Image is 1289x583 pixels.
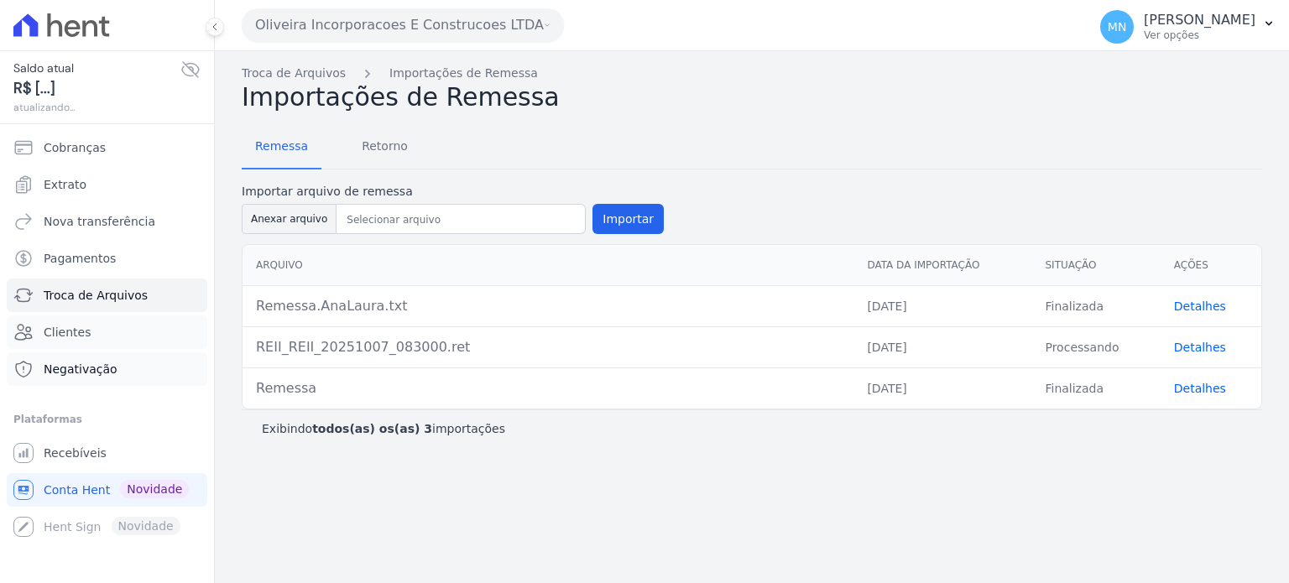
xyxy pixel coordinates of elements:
[44,250,116,267] span: Pagamentos
[592,204,664,234] button: Importar
[1031,326,1160,367] td: Processando
[312,422,432,435] b: todos(as) os(as) 3
[1174,341,1226,354] a: Detalhes
[1144,12,1255,29] p: [PERSON_NAME]
[389,65,538,82] a: Importações de Remessa
[44,287,148,304] span: Troca de Arquivos
[242,183,664,200] label: Importar arquivo de remessa
[853,367,1031,409] td: [DATE]
[256,378,840,398] div: Remessa
[13,409,201,429] div: Plataformas
[1144,29,1255,42] p: Ver opções
[352,129,418,163] span: Retorno
[44,445,107,461] span: Recebíveis
[853,285,1031,326] td: [DATE]
[1161,245,1261,286] th: Ações
[7,473,207,507] a: Conta Hent Novidade
[242,126,321,169] a: Remessa
[242,65,1262,82] nav: Breadcrumb
[1087,3,1289,50] button: MN [PERSON_NAME] Ver opções
[1174,382,1226,395] a: Detalhes
[120,480,189,498] span: Novidade
[348,126,421,169] a: Retorno
[7,278,207,312] a: Troca de Arquivos
[1031,367,1160,409] td: Finalizada
[7,352,207,386] a: Negativação
[13,100,180,115] span: atualizando...
[245,129,318,163] span: Remessa
[242,204,337,234] button: Anexar arquivo
[7,315,207,349] a: Clientes
[1174,299,1226,313] a: Detalhes
[7,436,207,470] a: Recebíveis
[13,77,180,100] span: R$ [...]
[13,60,180,77] span: Saldo atual
[242,8,564,42] button: Oliveira Incorporacoes E Construcoes LTDA
[44,213,155,230] span: Nova transferência
[1108,21,1127,33] span: MN
[262,420,505,437] p: Exibindo importações
[44,324,91,341] span: Clientes
[1031,285,1160,326] td: Finalizada
[853,245,1031,286] th: Data da Importação
[7,168,207,201] a: Extrato
[243,245,853,286] th: Arquivo
[256,296,840,316] div: Remessa.AnaLaura.txt
[1031,245,1160,286] th: Situação
[44,176,86,193] span: Extrato
[340,210,582,230] input: Selecionar arquivo
[242,65,346,82] a: Troca de Arquivos
[44,481,110,498] span: Conta Hent
[242,82,1262,112] h2: Importações de Remessa
[13,131,201,544] nav: Sidebar
[44,139,106,156] span: Cobranças
[7,242,207,275] a: Pagamentos
[44,361,117,377] span: Negativação
[7,205,207,238] a: Nova transferência
[7,131,207,164] a: Cobranças
[853,326,1031,367] td: [DATE]
[256,337,840,357] div: REII_REII_20251007_083000.ret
